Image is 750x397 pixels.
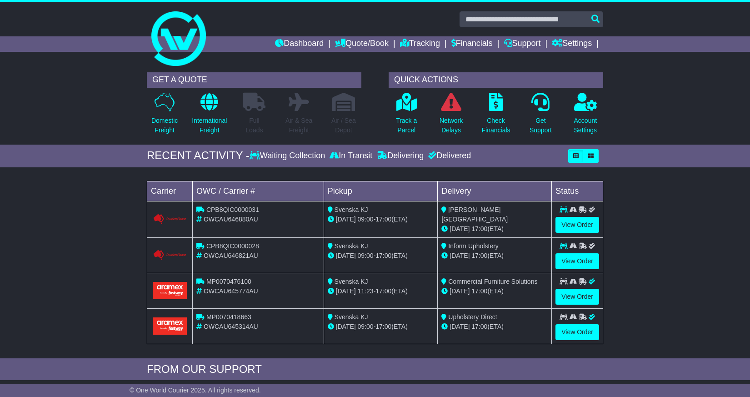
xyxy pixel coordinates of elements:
div: FROM OUR SUPPORT [147,363,603,376]
div: (ETA) [441,224,548,234]
span: 17:00 [375,216,391,223]
span: Svenska KJ [335,278,368,285]
p: International Freight [192,116,227,135]
p: Check Financials [482,116,510,135]
span: CPB8QIC0000031 [206,206,259,213]
a: Settings [552,36,592,52]
span: 17:00 [471,225,487,232]
a: GetSupport [529,92,552,140]
p: Network Delays [440,116,463,135]
p: Air & Sea Freight [285,116,312,135]
a: View Order [555,217,599,233]
a: Quote/Book [335,36,389,52]
div: Waiting Collection [250,151,327,161]
img: Aramex.png [153,282,187,299]
img: GetCarrierServiceLogo [153,250,187,261]
div: (ETA) [441,251,548,261]
span: 17:00 [471,252,487,259]
span: [DATE] [450,323,470,330]
span: [DATE] [336,287,356,295]
span: 11:23 [358,287,374,295]
div: QUICK ACTIONS [389,72,603,88]
span: 17:00 [471,323,487,330]
span: 17:00 [375,287,391,295]
a: Dashboard [275,36,324,52]
td: Carrier [147,181,193,201]
span: [DATE] [336,216,356,223]
a: View Order [555,253,599,269]
span: [DATE] [336,323,356,330]
a: View Order [555,289,599,305]
p: Track a Parcel [396,116,417,135]
span: MP0070476100 [206,278,251,285]
span: Svenska KJ [335,313,368,321]
span: [PERSON_NAME] [GEOGRAPHIC_DATA] [441,206,508,223]
p: Full Loads [243,116,265,135]
span: OWCAU645774AU [204,287,258,295]
p: Account Settings [574,116,597,135]
a: View Order [555,324,599,340]
a: NetworkDelays [439,92,463,140]
p: Get Support [530,116,552,135]
span: [DATE] [450,287,470,295]
img: GetCarrierServiceLogo [153,214,187,225]
td: OWC / Carrier # [193,181,324,201]
a: Support [504,36,541,52]
span: Commercial Furniture Solutions [448,278,537,285]
div: - (ETA) [328,286,434,296]
span: [DATE] [450,252,470,259]
span: Svenska KJ [335,242,368,250]
a: AccountSettings [574,92,598,140]
div: (ETA) [441,322,548,332]
span: Inform Upholstery [448,242,498,250]
div: - (ETA) [328,215,434,224]
p: Domestic Freight [151,116,178,135]
div: In Transit [327,151,375,161]
a: Financials [451,36,493,52]
a: InternationalFreight [191,92,227,140]
div: RECENT ACTIVITY - [147,149,250,162]
div: - (ETA) [328,322,434,332]
span: Svenska KJ [335,206,368,213]
span: CPB8QIC0000028 [206,242,259,250]
td: Status [552,181,603,201]
td: Pickup [324,181,438,201]
img: Aramex.png [153,317,187,334]
span: Upholstery Direct [448,313,497,321]
span: MP0070418663 [206,313,251,321]
span: 09:00 [358,323,374,330]
span: 17:00 [471,287,487,295]
span: [DATE] [336,252,356,259]
span: 09:00 [358,216,374,223]
span: 09:00 [358,252,374,259]
div: - (ETA) [328,251,434,261]
td: Delivery [438,181,552,201]
span: OWCAU646880AU [204,216,258,223]
span: 17:00 [375,252,391,259]
div: Delivering [375,151,426,161]
div: (ETA) [441,286,548,296]
span: OWCAU646821AU [204,252,258,259]
div: Delivered [426,151,471,161]
a: Tracking [400,36,440,52]
a: CheckFinancials [481,92,511,140]
span: OWCAU645314AU [204,323,258,330]
a: Track aParcel [395,92,417,140]
span: [DATE] [450,225,470,232]
span: © One World Courier 2025. All rights reserved. [130,387,261,394]
p: Air / Sea Depot [331,116,356,135]
div: GET A QUOTE [147,72,361,88]
a: DomesticFreight [151,92,178,140]
span: 17:00 [375,323,391,330]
